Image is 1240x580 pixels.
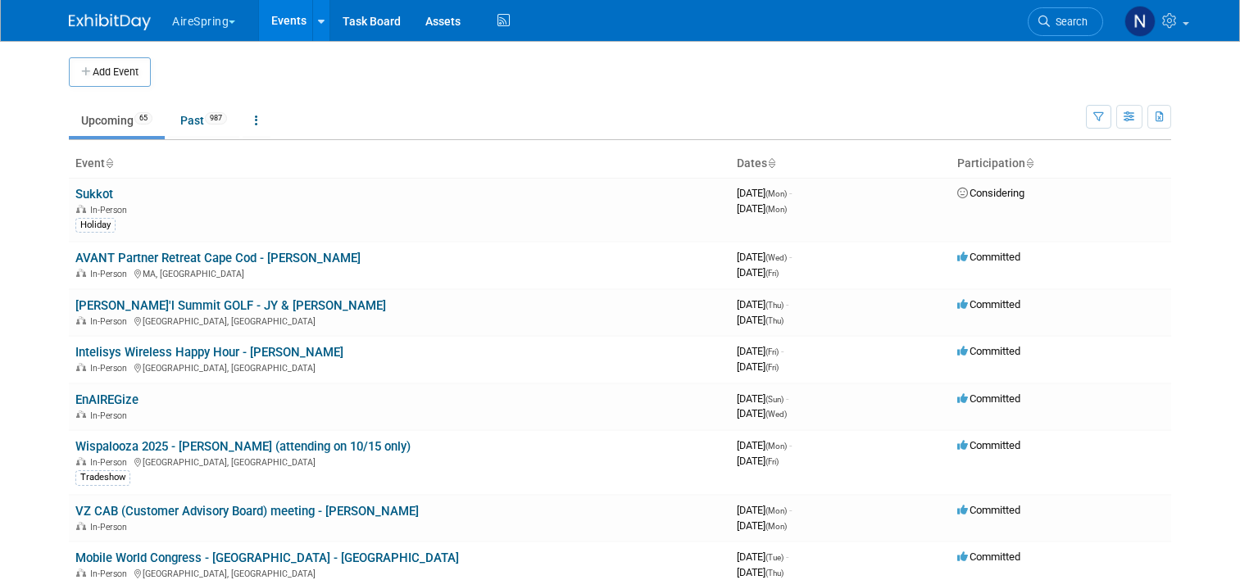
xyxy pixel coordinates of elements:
img: In-Person Event [76,269,86,277]
img: ExhibitDay [69,14,151,30]
a: Intelisys Wireless Happy Hour - [PERSON_NAME] [75,345,343,360]
span: In-Person [90,316,132,327]
span: - [786,551,788,563]
img: In-Person Event [76,457,86,465]
img: In-Person Event [76,522,86,530]
div: MA, [GEOGRAPHIC_DATA] [75,266,724,279]
th: Event [69,150,730,178]
span: - [789,251,792,263]
span: [DATE] [737,566,784,578]
a: Sort by Participation Type [1025,156,1033,170]
img: Natalie Pyron [1124,6,1156,37]
span: (Fri) [765,457,779,466]
button: Add Event [69,57,151,87]
span: (Thu) [765,301,784,310]
span: [DATE] [737,345,784,357]
span: In-Person [90,569,132,579]
span: (Mon) [765,205,787,214]
a: Mobile World Congress - [GEOGRAPHIC_DATA] - [GEOGRAPHIC_DATA] [75,551,459,565]
span: 987 [205,112,227,125]
span: Search [1050,16,1088,28]
span: [DATE] [737,314,784,326]
span: Committed [957,504,1020,516]
img: In-Person Event [76,410,86,419]
span: - [789,187,792,199]
span: Committed [957,298,1020,310]
img: In-Person Event [76,316,86,324]
span: [DATE] [737,298,788,310]
span: (Sun) [765,395,784,404]
a: EnAIREGize [75,392,139,407]
span: [DATE] [737,202,787,215]
img: In-Person Event [76,205,86,213]
span: (Mon) [765,189,787,198]
span: In-Person [90,205,132,215]
span: Committed [957,439,1020,451]
span: - [781,345,784,357]
a: Upcoming65 [69,105,165,136]
a: Search [1028,7,1103,36]
div: [GEOGRAPHIC_DATA], [GEOGRAPHIC_DATA] [75,360,724,374]
a: [PERSON_NAME]'l Summit GOLF - JY & [PERSON_NAME] [75,298,386,313]
span: (Tue) [765,553,784,562]
span: In-Person [90,457,132,468]
a: Sort by Start Date [767,156,775,170]
img: In-Person Event [76,363,86,371]
span: [DATE] [737,551,788,563]
span: Committed [957,392,1020,405]
span: Committed [957,345,1020,357]
div: Holiday [75,218,116,233]
div: [GEOGRAPHIC_DATA], [GEOGRAPHIC_DATA] [75,455,724,468]
span: [DATE] [737,251,792,263]
a: AVANT Partner Retreat Cape Cod - [PERSON_NAME] [75,251,361,265]
span: [DATE] [737,504,792,516]
span: [DATE] [737,392,788,405]
span: (Fri) [765,347,779,356]
span: - [786,392,788,405]
span: - [789,504,792,516]
span: [DATE] [737,360,779,373]
div: [GEOGRAPHIC_DATA], [GEOGRAPHIC_DATA] [75,566,724,579]
div: Tradeshow [75,470,130,485]
img: In-Person Event [76,569,86,577]
div: [GEOGRAPHIC_DATA], [GEOGRAPHIC_DATA] [75,314,724,327]
a: Wispalooza 2025 - [PERSON_NAME] (attending on 10/15 only) [75,439,411,454]
span: Considering [957,187,1024,199]
span: [DATE] [737,439,792,451]
span: [DATE] [737,407,787,419]
span: [DATE] [737,266,779,279]
span: - [789,439,792,451]
span: In-Person [90,363,132,374]
span: (Mon) [765,522,787,531]
a: Sort by Event Name [105,156,113,170]
span: [DATE] [737,519,787,532]
span: Committed [957,251,1020,263]
span: (Mon) [765,442,787,451]
span: (Wed) [765,410,787,419]
span: (Fri) [765,363,779,372]
th: Dates [730,150,951,178]
span: In-Person [90,269,132,279]
span: In-Person [90,522,132,532]
th: Participation [951,150,1171,178]
span: - [786,298,788,310]
a: Past987 [168,105,239,136]
a: Sukkot [75,187,113,202]
span: (Thu) [765,316,784,325]
a: VZ CAB (Customer Advisory Board) meeting - [PERSON_NAME] [75,504,419,519]
span: (Thu) [765,569,784,578]
span: (Fri) [765,269,779,278]
span: (Mon) [765,506,787,515]
span: In-Person [90,410,132,421]
span: (Wed) [765,253,787,262]
span: Committed [957,551,1020,563]
span: [DATE] [737,455,779,467]
span: 65 [134,112,152,125]
span: [DATE] [737,187,792,199]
